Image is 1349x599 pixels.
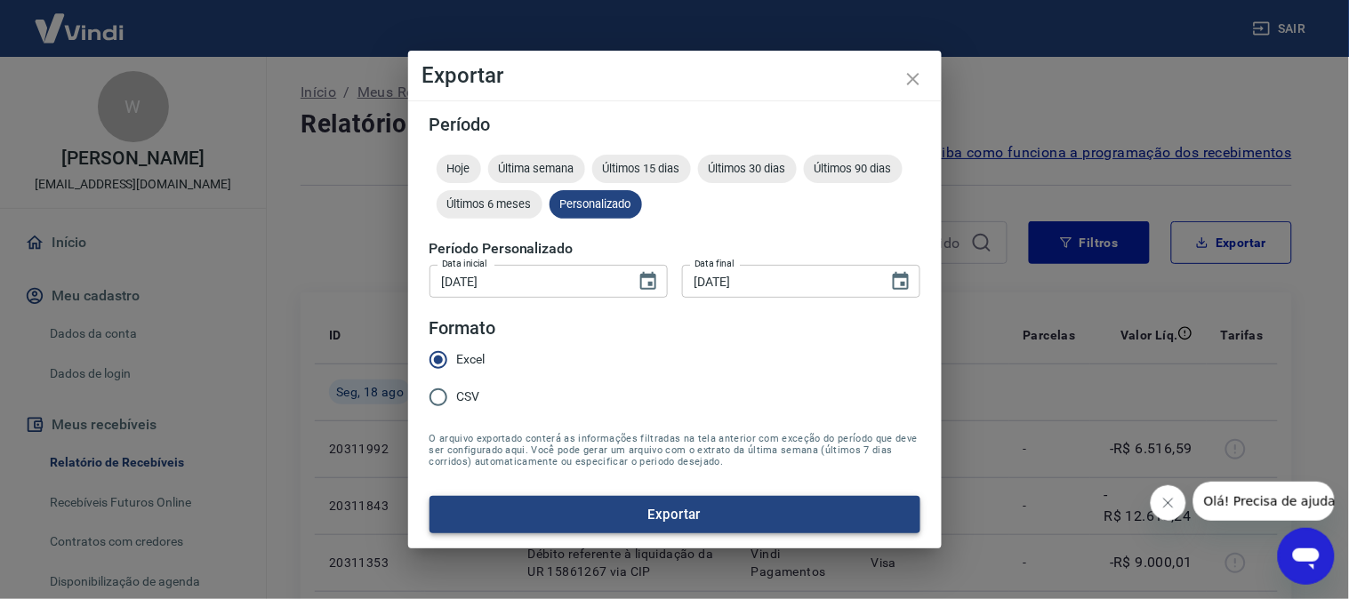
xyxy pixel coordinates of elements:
[883,264,919,299] button: Choose date, selected date is 18 de ago de 2025
[437,155,481,183] div: Hoje
[1278,528,1335,585] iframe: Botão para abrir a janela de mensagens
[630,264,666,299] button: Choose date, selected date is 16 de ago de 2025
[430,265,623,298] input: DD/MM/YYYY
[550,197,642,211] span: Personalizado
[442,257,487,270] label: Data inicial
[457,387,480,406] span: CSV
[592,162,691,175] span: Últimos 15 dias
[422,65,927,86] h4: Exportar
[550,190,642,219] div: Personalizado
[1151,485,1186,521] iframe: Fechar mensagem
[437,197,542,211] span: Últimos 6 meses
[698,162,797,175] span: Últimos 30 dias
[698,155,797,183] div: Últimos 30 dias
[430,116,920,133] h5: Período
[430,315,496,341] legend: Formato
[804,155,903,183] div: Últimos 90 dias
[430,433,920,467] span: O arquivo exportado conterá as informações filtradas na tela anterior com exceção do período que ...
[892,58,935,100] button: close
[804,162,903,175] span: Últimos 90 dias
[457,350,486,369] span: Excel
[682,265,876,298] input: DD/MM/YYYY
[1193,482,1335,521] iframe: Mensagem da empresa
[695,257,735,270] label: Data final
[11,12,149,27] span: Olá! Precisa de ajuda?
[488,162,585,175] span: Última semana
[430,240,920,258] h5: Período Personalizado
[430,496,920,533] button: Exportar
[592,155,691,183] div: Últimos 15 dias
[488,155,585,183] div: Última semana
[437,190,542,219] div: Últimos 6 meses
[437,162,481,175] span: Hoje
